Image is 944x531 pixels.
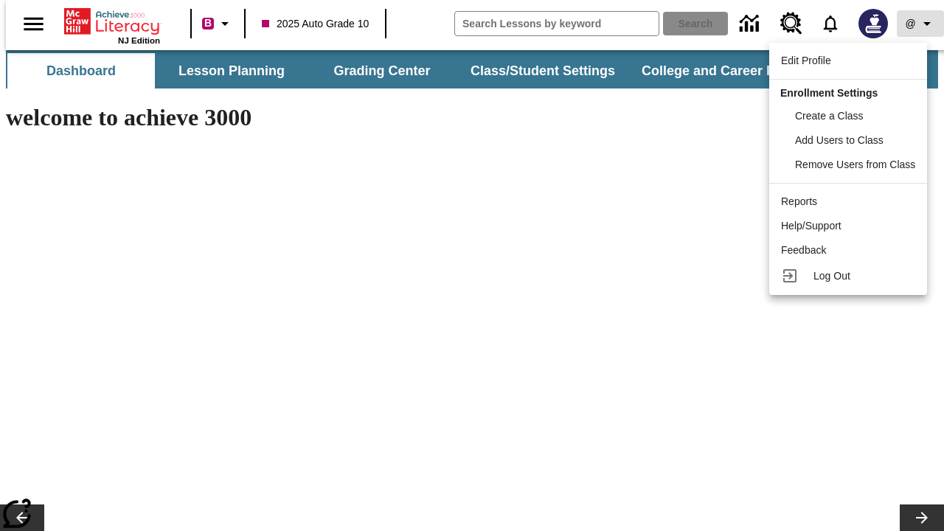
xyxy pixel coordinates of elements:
[781,220,841,232] span: Help/Support
[780,87,878,99] span: Enrollment Settings
[795,159,915,170] span: Remove Users from Class
[813,270,850,282] span: Log Out
[781,195,817,207] span: Reports
[795,110,864,122] span: Create a Class
[795,134,884,146] span: Add Users to Class
[781,55,831,66] span: Edit Profile
[781,244,826,256] span: Feedback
